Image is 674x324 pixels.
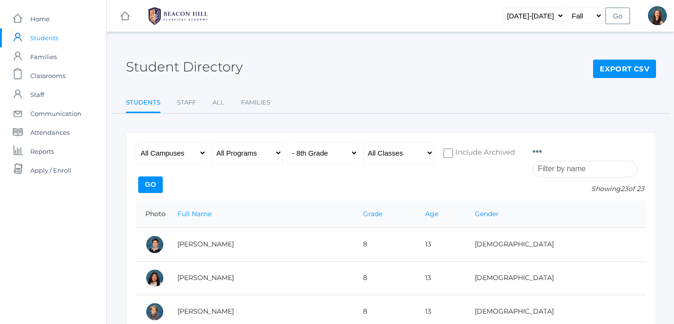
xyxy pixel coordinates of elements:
[648,6,667,25] div: Hilary Erickson
[453,147,515,159] span: Include Archived
[465,261,646,295] td: [DEMOGRAPHIC_DATA]
[30,85,44,104] span: Staff
[177,210,212,218] a: Full Name
[593,60,656,79] a: Export CSV
[168,228,354,261] td: [PERSON_NAME]
[30,161,71,180] span: Apply / Enroll
[213,93,224,112] a: All
[621,184,628,193] span: 23
[425,210,438,218] a: Age
[145,235,164,254] div: Jake Arnold
[30,123,70,142] span: Attendances
[30,104,81,123] span: Communication
[177,93,196,112] a: Staff
[138,176,163,193] input: Go
[30,47,57,66] span: Families
[136,201,168,228] th: Photo
[363,210,382,218] a: Grade
[443,149,453,158] input: Include Archived
[605,8,630,24] input: Go
[354,228,416,261] td: 8
[354,261,416,295] td: 8
[241,93,270,112] a: Families
[475,210,499,218] a: Gender
[145,302,164,321] div: Noah Boucher
[142,4,213,28] img: BHCALogos-05-308ed15e86a5a0abce9b8dd61676a3503ac9727e845dece92d48e8588c001991.png
[532,184,646,194] p: Showing of 23
[145,269,164,288] div: Amaya Arteaga
[465,228,646,261] td: [DEMOGRAPHIC_DATA]
[168,261,354,295] td: [PERSON_NAME]
[126,60,243,74] h2: Student Directory
[30,9,50,28] span: Home
[126,93,160,114] a: Students
[30,142,54,161] span: Reports
[416,228,465,261] td: 13
[416,261,465,295] td: 13
[532,161,638,177] input: Filter by name
[30,66,65,85] span: Classrooms
[30,28,58,47] span: Students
